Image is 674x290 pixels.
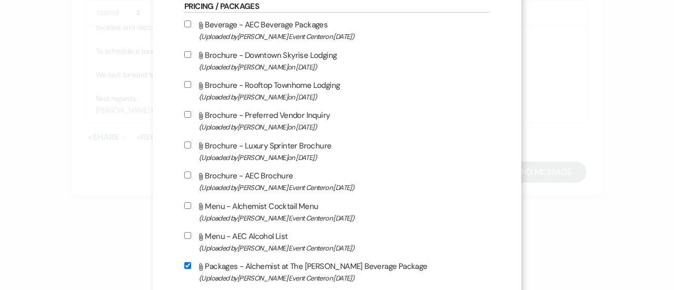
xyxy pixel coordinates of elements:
label: Menu - AEC Alcohol List [184,229,490,254]
input: Brochure - Downtown Skyrise Lodging(Uploaded by[PERSON_NAME]on [DATE]) [184,51,191,58]
input: Beverage - AEC Beverage Packages(Uploaded by[PERSON_NAME] Event Centeron [DATE]) [184,21,191,27]
h6: Pricing / Packages [184,1,490,13]
span: (Uploaded by [PERSON_NAME] Event Center on [DATE] ) [199,242,490,254]
input: Brochure - AEC Brochure(Uploaded by[PERSON_NAME] Event Centeron [DATE]) [184,172,191,178]
span: (Uploaded by [PERSON_NAME] on [DATE] ) [199,61,490,73]
label: Brochure - Rooftop Townhome Lodging [184,78,490,103]
span: (Uploaded by [PERSON_NAME] on [DATE] ) [199,91,490,103]
span: (Uploaded by [PERSON_NAME] Event Center on [DATE] ) [199,31,490,43]
label: Brochure - Downtown Skyrise Lodging [184,48,490,73]
input: Brochure - Rooftop Townhome Lodging(Uploaded by[PERSON_NAME]on [DATE]) [184,81,191,88]
label: Menu - Alchemist Cocktail Menu [184,199,490,224]
input: Packages - Alchemist at The [PERSON_NAME] Beverage Package(Uploaded by[PERSON_NAME] Event Centero... [184,262,191,269]
input: Brochure - Preferred Vendor Inquiry(Uploaded by[PERSON_NAME]on [DATE]) [184,111,191,118]
span: (Uploaded by [PERSON_NAME] Event Center on [DATE] ) [199,212,490,224]
input: Brochure - Luxury Sprinter Brochure(Uploaded by[PERSON_NAME]on [DATE]) [184,142,191,148]
label: Brochure - Luxury Sprinter Brochure [184,139,490,164]
input: Menu - AEC Alcohol List(Uploaded by[PERSON_NAME] Event Centeron [DATE]) [184,232,191,239]
label: Packages - Alchemist at The [PERSON_NAME] Beverage Package [184,259,490,284]
span: (Uploaded by [PERSON_NAME] on [DATE] ) [199,152,490,164]
label: Brochure - Preferred Vendor Inquiry [184,108,490,133]
span: (Uploaded by [PERSON_NAME] Event Center on [DATE] ) [199,182,490,194]
span: (Uploaded by [PERSON_NAME] Event Center on [DATE] ) [199,272,490,284]
label: Beverage - AEC Beverage Packages [184,18,490,43]
label: Brochure - AEC Brochure [184,169,490,194]
span: (Uploaded by [PERSON_NAME] on [DATE] ) [199,121,490,133]
input: Menu - Alchemist Cocktail Menu(Uploaded by[PERSON_NAME] Event Centeron [DATE]) [184,202,191,209]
